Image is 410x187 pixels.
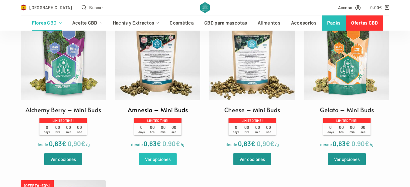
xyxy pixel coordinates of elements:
h2: Cheese – Mini Buds [224,105,280,114]
span: desde [320,142,332,147]
span: sec [171,130,176,134]
span: 00 [336,125,347,134]
bdi: 0,90 [68,139,85,147]
a: CBD para mascotas [199,15,252,31]
a: Flores CBD [27,15,67,31]
span: min [255,130,260,134]
span: days [233,130,239,134]
bdi: 0,63 [144,139,161,147]
a: Hachís y Extractos [107,15,164,31]
span: min [350,130,355,134]
bdi: 0,00 [370,5,382,10]
span: hrs [150,130,154,134]
span: desde [36,142,48,147]
span: 00 [158,125,169,134]
span: 00 [168,125,179,134]
span: € [176,139,180,147]
span: € [270,139,274,147]
bdi: 0,63 [49,139,66,147]
button: Abrir formulario de búsqueda [82,4,103,11]
a: Elige las opciones para “Cheese - Mini Buds” [233,153,271,165]
a: ¡OFERTA -30%! Amnesia – Mini Buds Limited time! 0days 00hrs 00min 00sec desde 0,63€/g [115,15,200,149]
span: € [251,139,255,147]
span: min [66,130,71,134]
p: Limited time! [39,118,87,123]
span: € [365,139,369,147]
bdi: 0,63 [238,139,255,147]
a: Acceso [338,4,361,11]
span: € [81,139,85,147]
span: days [138,130,145,134]
a: Ofertas CBD [346,15,383,31]
h2: Gelato – Mini Buds [320,105,374,114]
a: Cosmética [164,15,199,31]
span: 00 [147,125,158,134]
h2: Alchemy Berry – Mini Buds [25,105,101,114]
span: hrs [56,130,60,134]
bdi: 0,90 [162,139,180,147]
span: desde [225,142,237,147]
p: Limited time! [134,118,181,123]
p: Limited time! [323,118,371,123]
bdi: 0,63 [333,139,350,147]
img: CBD Alchemy [200,2,210,13]
bdi: 0,90 [257,139,274,147]
a: Elige las opciones para “Alchemy Berry - Mini Buds” [44,153,82,165]
a: Aceite CBD [67,15,107,31]
bdi: 0,90 [351,139,369,147]
span: 0 [325,125,336,134]
span: sec [77,130,82,134]
span: desde [131,142,143,147]
p: Limited time! [229,118,276,123]
span: /g [275,142,279,147]
span: 0 [136,125,147,134]
span: 00 [263,125,274,134]
span: sec [361,130,365,134]
span: 00 [53,125,63,134]
span: 00 [357,125,368,134]
span: Buscar [89,4,103,11]
a: Packs [322,15,346,31]
span: days [44,130,50,134]
span: min [161,130,166,134]
a: Accesorios [286,15,322,31]
h2: Amnesia – Mini Buds [128,105,188,114]
span: Acceso [338,4,353,11]
a: Carro de compra [370,4,389,11]
span: hrs [245,130,249,134]
span: /g [86,142,90,147]
span: 00 [347,125,358,134]
nav: Menú de cabecera [27,15,383,31]
span: 00 [252,125,263,134]
a: Select Country [21,4,72,11]
span: 00 [63,125,74,134]
span: € [62,139,66,147]
a: Elige las opciones para “Gelato - Mini Buds” [328,153,366,165]
span: 0 [231,125,242,134]
span: € [379,5,382,10]
span: 0 [42,125,53,134]
a: ¡OFERTA -30%! Cheese – Mini Buds Limited time! 0days 00hrs 00min 00sec desde 0,63€/g [209,15,295,149]
span: /g [370,142,374,147]
span: hrs [339,130,344,134]
a: Alimentos [252,15,286,31]
span: days [327,130,334,134]
span: sec [266,130,271,134]
a: Elige las opciones para “Amnesia - Mini Buds” [139,153,177,165]
a: ¡OFERTA -30%! Alchemy Berry – Mini Buds Limited time! 0days 00hrs 00min 00sec desde 0,63€/g [21,15,106,149]
span: /g [181,142,185,147]
span: 00 [242,125,252,134]
span: [GEOGRAPHIC_DATA] [29,4,72,11]
span: 00 [74,125,85,134]
a: ¡OFERTA -30%! Gelato – Mini Buds Limited time! 0days 00hrs 00min 00sec desde 0,63€/g [304,15,389,149]
span: € [346,139,350,147]
span: € [157,139,161,147]
img: ES Flag [21,5,27,11]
